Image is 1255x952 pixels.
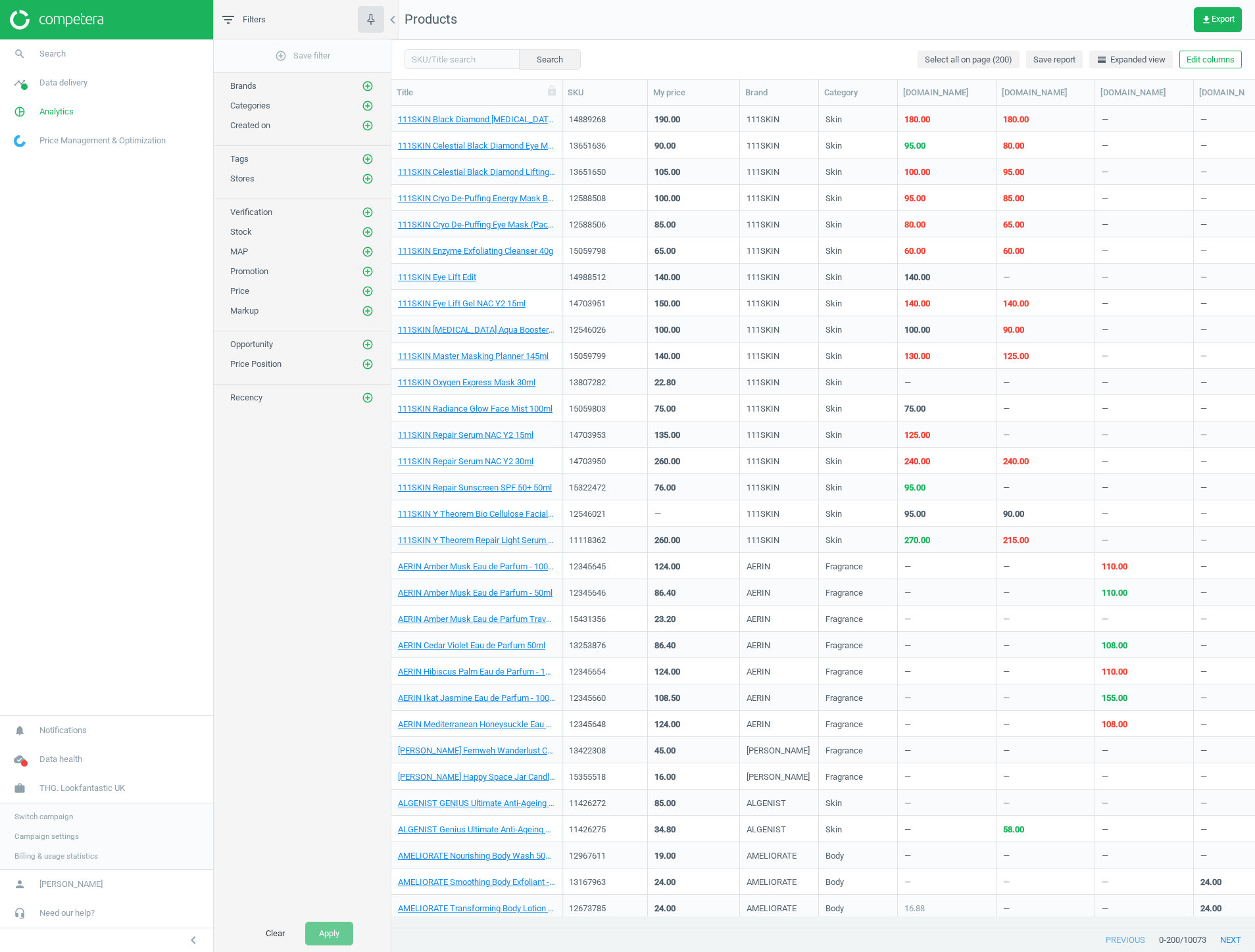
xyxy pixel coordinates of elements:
[1102,245,1108,262] div: —
[569,245,641,257] div: 15059798
[398,850,555,862] a: AMELIORATE Nourishing Body Wash 500ml
[654,272,680,283] div: 140.00
[361,285,374,298] button: add_circle_outline
[654,482,676,494] div: 76.00
[1102,193,1108,209] div: —
[39,878,103,890] span: [PERSON_NAME]
[825,193,842,209] div: Skin
[398,587,553,599] a: AERIN Amber Musk Eau de Parfum - 50ml
[747,587,770,604] div: AERIN
[1200,561,1207,577] div: —
[904,535,930,546] div: 270.00
[398,324,555,336] a: 111SKIN [MEDICAL_DATA] Aqua Booster 20ml
[1102,140,1108,156] div: —
[1200,272,1207,288] div: —
[362,173,374,185] i: add_circle_outline
[1003,245,1024,257] div: 60.00
[230,154,249,164] span: Tags
[362,266,374,277] i: add_circle_outline
[361,206,374,219] button: add_circle_outline
[398,876,555,888] a: AMELIORATE Smoothing Body Exfoliant - Supersize 300ml
[569,456,641,467] div: 14703950
[747,535,779,551] div: 111SKIN
[653,87,734,99] div: My price
[398,219,555,231] a: 111SKIN Cryo De-Puffing Eye Mask (Pack of 8)
[825,640,863,656] div: Fragrance
[654,377,676,389] div: 22.80
[1003,114,1029,126] div: 180.00
[1102,377,1108,393] div: —
[825,140,842,156] div: Skin
[1200,429,1207,446] div: —
[1003,324,1024,336] div: 90.00
[1102,561,1127,573] div: 110.00
[1200,377,1207,393] div: —
[1102,272,1108,288] div: —
[1200,193,1207,209] div: —
[904,429,930,441] div: 125.00
[398,719,555,730] a: AERIN Mediterranean Honeysuckle Eau de Parfum - 100ml
[1102,350,1108,367] div: —
[654,114,680,126] div: 190.00
[904,456,930,467] div: 240.00
[1102,166,1108,183] div: —
[1200,350,1207,367] div: —
[1102,403,1108,419] div: —
[747,350,779,367] div: 111SKIN
[825,456,842,472] div: Skin
[1003,482,1010,498] div: —
[1200,298,1207,314] div: —
[1200,535,1207,551] div: —
[14,831,79,842] span: Campaign settings
[361,80,374,93] button: add_circle_outline
[654,640,676,652] div: 86.40
[654,193,680,204] div: 100.00
[569,429,641,441] div: 14703953
[1200,508,1207,525] div: —
[747,613,770,630] div: AERIN
[7,99,32,124] i: pie_chart_outlined
[654,535,680,546] div: 260.00
[1200,587,1207,604] div: —
[1200,403,1207,419] div: —
[747,166,779,183] div: 111SKIN
[14,811,73,822] span: Switch campaign
[243,14,266,26] span: Filters
[39,782,125,794] span: THG. Lookfantastic UK
[747,193,779,209] div: 111SKIN
[361,245,374,258] button: add_circle_outline
[747,403,779,419] div: 111SKIN
[825,587,863,604] div: Fragrance
[177,932,210,949] button: chevron_left
[569,114,641,126] div: 14889268
[1003,298,1029,310] div: 140.00
[569,298,641,310] div: 14703951
[1102,482,1108,498] div: —
[1003,587,1010,604] div: —
[1102,114,1108,130] div: —
[1003,456,1029,467] div: 240.00
[904,114,930,126] div: 180.00
[7,901,32,926] i: headset_mic
[1102,298,1108,314] div: —
[747,429,779,446] div: 111SKIN
[1200,166,1207,183] div: —
[569,587,641,599] div: 12345646
[1003,166,1024,178] div: 95.00
[569,613,641,625] div: 15431356
[361,153,374,166] button: add_circle_outline
[747,114,779,130] div: 111SKIN
[825,219,842,235] div: Skin
[1003,613,1010,630] div: —
[1003,535,1029,546] div: 215.00
[1096,54,1166,66] span: Expanded view
[7,872,32,897] i: person
[747,561,770,577] div: AERIN
[252,922,299,945] button: Clear
[918,51,1020,69] button: Select all on page (200)
[904,350,930,362] div: 130.00
[904,613,911,630] div: —
[519,49,581,69] button: Search
[361,172,374,185] button: add_circle_outline
[1003,429,1010,446] div: —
